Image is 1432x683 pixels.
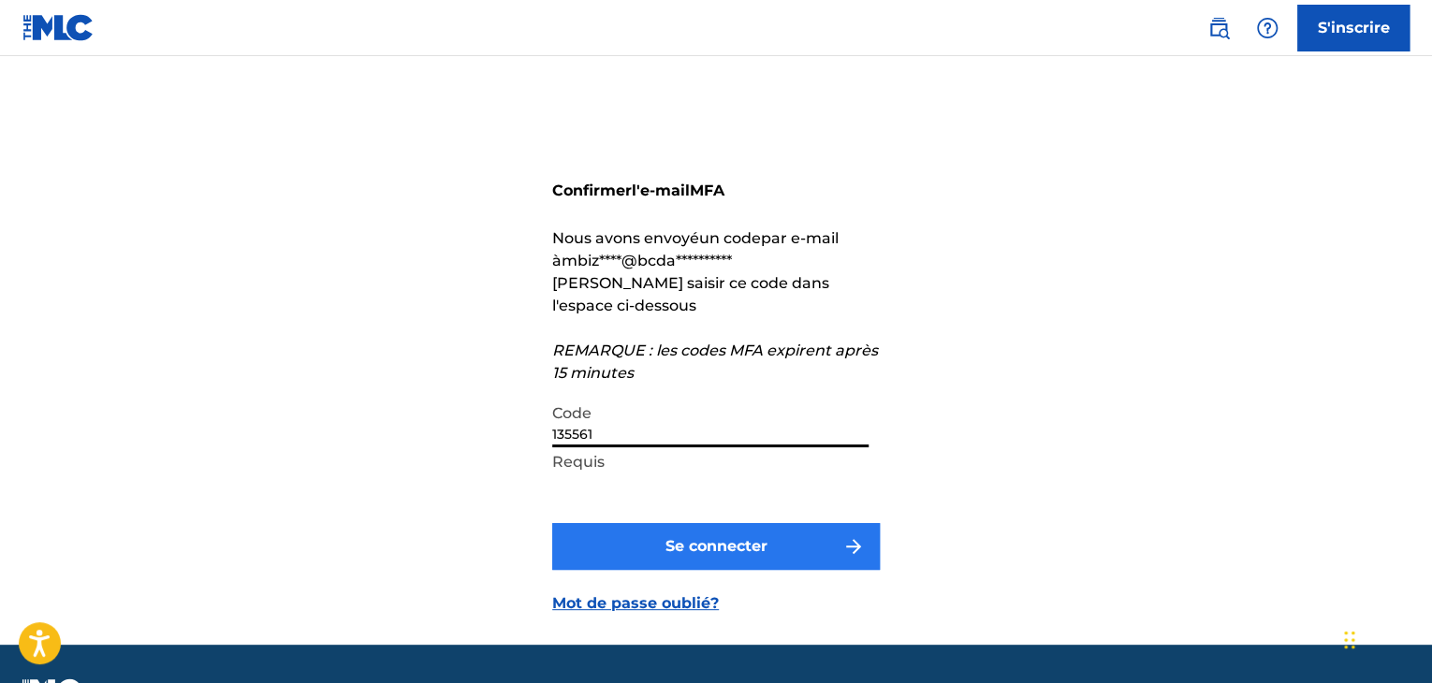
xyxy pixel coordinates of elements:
font: S'inscrire [1318,19,1390,36]
iframe: Widget de discussion [1338,593,1432,683]
button: Se connecter [552,523,880,570]
img: f7272a7cc735f4ea7f67.svg [842,535,865,558]
font: Nous avons envoyé [552,229,699,247]
img: recherche [1207,17,1230,39]
img: aide [1256,17,1279,39]
a: Recherche publique [1200,9,1237,47]
font: Mot de passe oublié? [552,594,719,612]
a: S'inscrire [1297,5,1410,51]
font: MFA [690,182,724,199]
font: Confirmer [552,182,632,199]
font: [PERSON_NAME] saisir ce code dans l'espace ci-dessous [552,274,829,314]
a: Mot de passe oublié? [552,592,719,615]
img: Logo du MLC [22,14,95,41]
font: Requis [552,453,605,471]
font: Se connecter [665,537,767,555]
div: Aide [1249,9,1286,47]
div: Widget de chat [1338,593,1432,683]
div: Glisser [1344,612,1355,668]
font: un code [699,229,761,247]
font: REMARQUE : les codes MFA expirent après 15 minutes [552,341,878,382]
font: l'e-mail [632,182,690,199]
